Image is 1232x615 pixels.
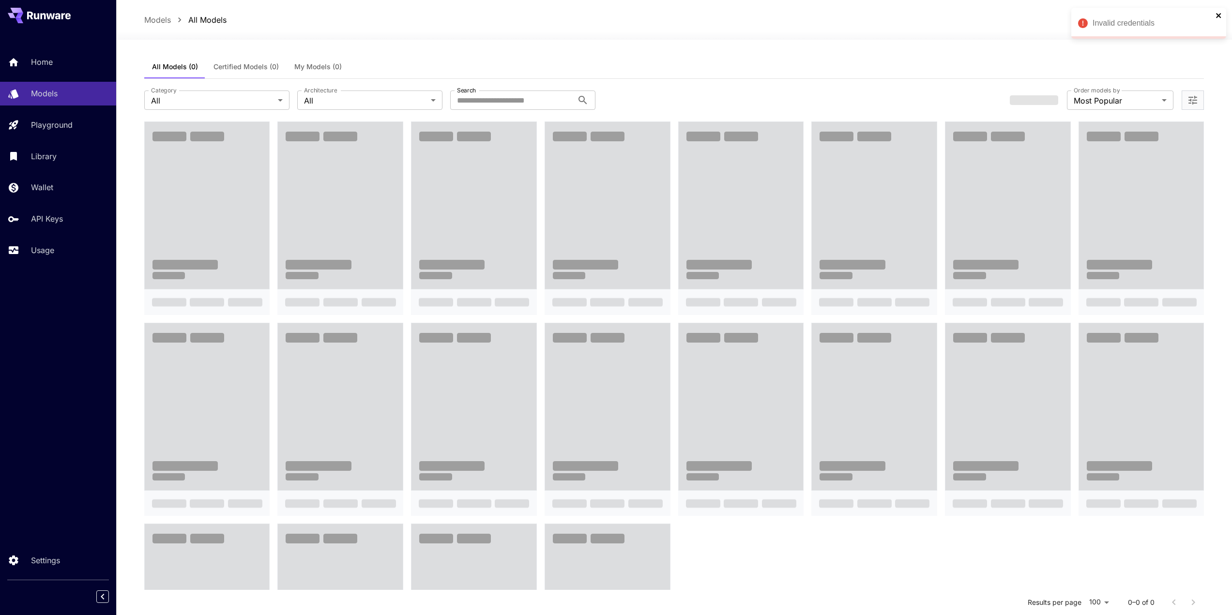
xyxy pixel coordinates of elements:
[1093,17,1213,29] div: Invalid credentials
[151,86,177,94] label: Category
[31,213,63,225] p: API Keys
[188,14,227,26] a: All Models
[1028,598,1081,607] p: Results per page
[1085,595,1112,609] div: 100
[31,119,73,131] p: Playground
[31,244,54,256] p: Usage
[96,590,109,603] button: Collapse sidebar
[152,62,198,71] span: All Models (0)
[31,555,60,566] p: Settings
[304,95,427,106] span: All
[31,56,53,68] p: Home
[1128,598,1155,607] p: 0–0 of 0
[304,86,337,94] label: Architecture
[1074,95,1158,106] span: Most Popular
[1187,94,1199,106] button: Open more filters
[213,62,279,71] span: Certified Models (0)
[1216,12,1222,19] button: close
[294,62,342,71] span: My Models (0)
[151,95,274,106] span: All
[144,14,171,26] a: Models
[31,181,53,193] p: Wallet
[31,88,58,99] p: Models
[104,588,116,605] div: Collapse sidebar
[457,86,476,94] label: Search
[144,14,227,26] nav: breadcrumb
[1074,86,1120,94] label: Order models by
[31,150,57,162] p: Library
